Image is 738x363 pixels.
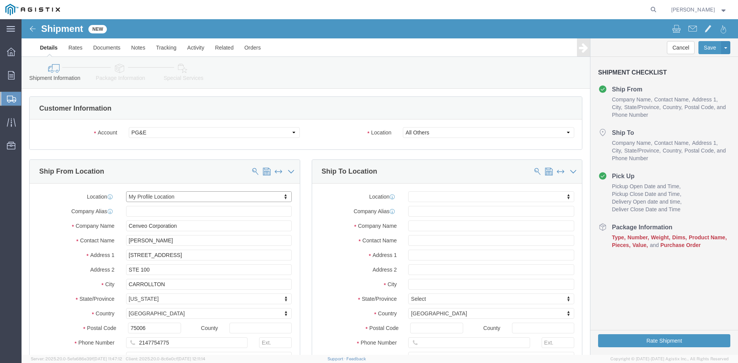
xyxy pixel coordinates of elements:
span: Copyright © [DATE]-[DATE] Agistix Inc., All Rights Reserved [610,356,729,362]
span: [DATE] 11:47:12 [93,356,122,361]
span: Server: 2025.20.0-5efa686e39f [31,356,122,361]
a: Feedback [346,356,366,361]
a: Support [327,356,347,361]
iframe: FS Legacy Container [22,19,738,355]
span: Odalis Cruz [671,5,715,14]
img: logo [5,4,60,15]
button: [PERSON_NAME] [671,5,728,14]
span: Client: 2025.20.0-8c6e0cf [126,356,205,361]
span: [DATE] 12:11:14 [178,356,205,361]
